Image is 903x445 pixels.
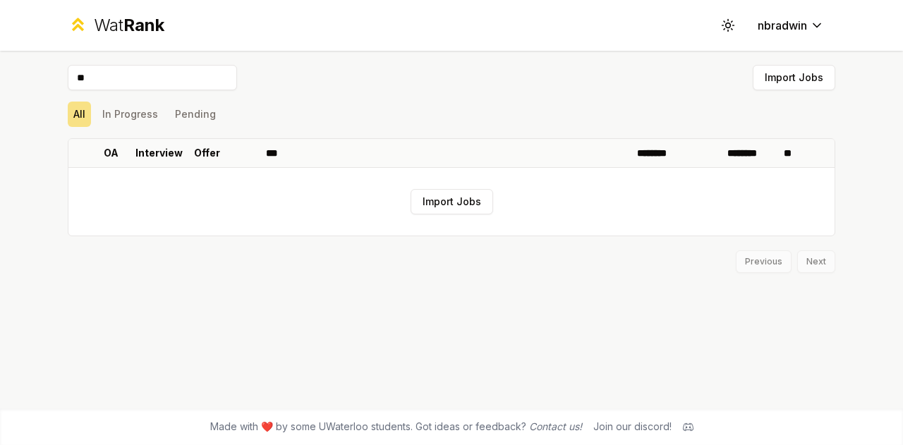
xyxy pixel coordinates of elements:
button: Pending [169,102,222,127]
button: Import Jobs [411,189,493,214]
p: Offer [194,146,220,160]
span: Made with ❤️ by some UWaterloo students. Got ideas or feedback? [210,420,582,434]
a: WatRank [68,14,164,37]
button: All [68,102,91,127]
p: OA [104,146,119,160]
button: nbradwin [746,13,835,38]
span: nbradwin [758,17,807,34]
p: Interview [135,146,183,160]
div: Join our discord! [593,420,672,434]
a: Contact us! [529,420,582,432]
span: Rank [123,15,164,35]
button: Import Jobs [753,65,835,90]
div: Wat [94,14,164,37]
button: In Progress [97,102,164,127]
